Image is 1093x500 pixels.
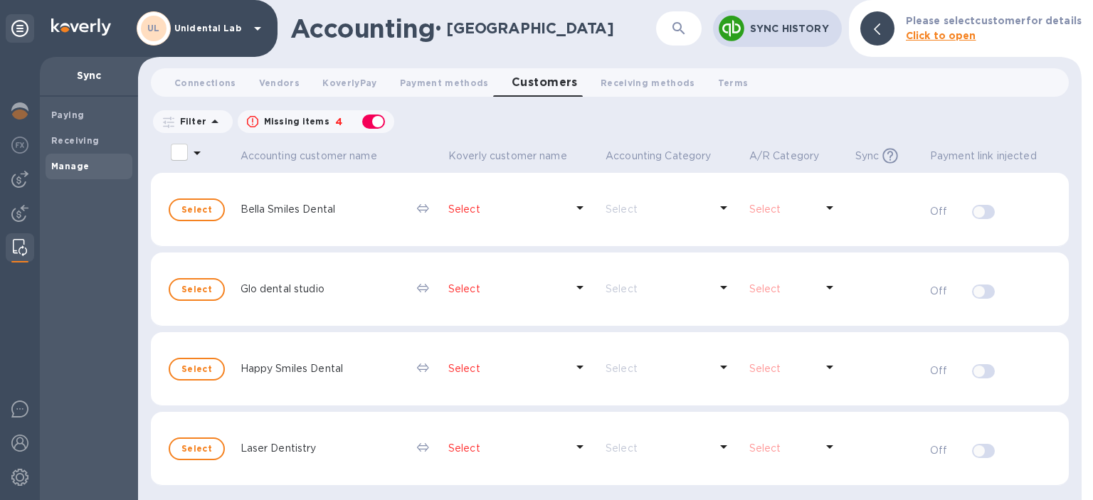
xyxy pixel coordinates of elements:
span: Receiving methods [601,75,695,90]
span: Koverly customer name [448,149,586,164]
button: Missing items4 [238,110,394,133]
p: Accounting customer name [241,149,377,164]
img: Foreign exchange [11,137,28,154]
b: Receiving [51,135,100,146]
p: Select [606,361,709,376]
p: A/R Category [749,149,820,164]
p: Glo dental studio [241,282,406,297]
span: Customers [512,73,578,92]
span: Terms [718,75,749,90]
p: Sync [855,149,880,164]
b: Click to open [906,30,976,41]
p: Happy Smiles Dental [241,361,406,376]
p: Select [448,361,566,376]
p: Off [930,204,963,219]
p: Select [606,202,709,217]
p: Missing items [264,115,329,128]
button: Select [169,437,225,460]
p: Select [606,441,709,456]
img: Logo [51,18,111,36]
span: Sync [855,149,915,164]
p: Unidental Lab [174,23,245,33]
p: Koverly customer name [448,149,567,164]
p: Sync [51,68,127,83]
b: Paying [51,110,84,120]
p: Payment link injected [930,149,1037,164]
span: KoverlyPay [322,75,376,90]
span: Select [181,361,212,378]
button: Select [169,358,225,381]
p: Select [448,282,566,297]
span: Connections [174,75,236,90]
button: Select [169,278,225,301]
p: Select [749,441,815,456]
p: Off [930,443,963,458]
h2: • [GEOGRAPHIC_DATA] [435,19,614,37]
p: Bella Smiles Dental [241,202,406,217]
span: Select [181,201,212,218]
p: Laser Dentistry [241,441,406,456]
div: Unpin categories [6,14,34,43]
p: Select [448,441,566,456]
p: Filter [174,115,206,127]
span: Select [181,281,212,298]
b: Please select customer for details [906,15,1082,26]
span: Vendors [259,75,300,90]
p: Sync History [750,21,830,36]
p: 4 [335,115,342,129]
span: Payment methods [400,75,489,90]
p: Select [448,202,566,217]
span: Accounting customer name [241,149,396,164]
p: Select [749,361,815,376]
p: Select [749,202,815,217]
p: Off [930,363,963,378]
span: A/R Category [749,149,838,164]
p: Select [606,282,709,297]
span: Accounting Category [606,149,730,164]
b: UL [147,23,160,33]
span: Payment link injected [930,149,1055,164]
button: Select [169,198,225,221]
b: Manage [51,161,89,171]
p: Accounting Category [606,149,712,164]
h1: Accounting [290,14,435,43]
p: Off [930,284,963,299]
span: Select [181,440,212,457]
p: Select [749,282,815,297]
